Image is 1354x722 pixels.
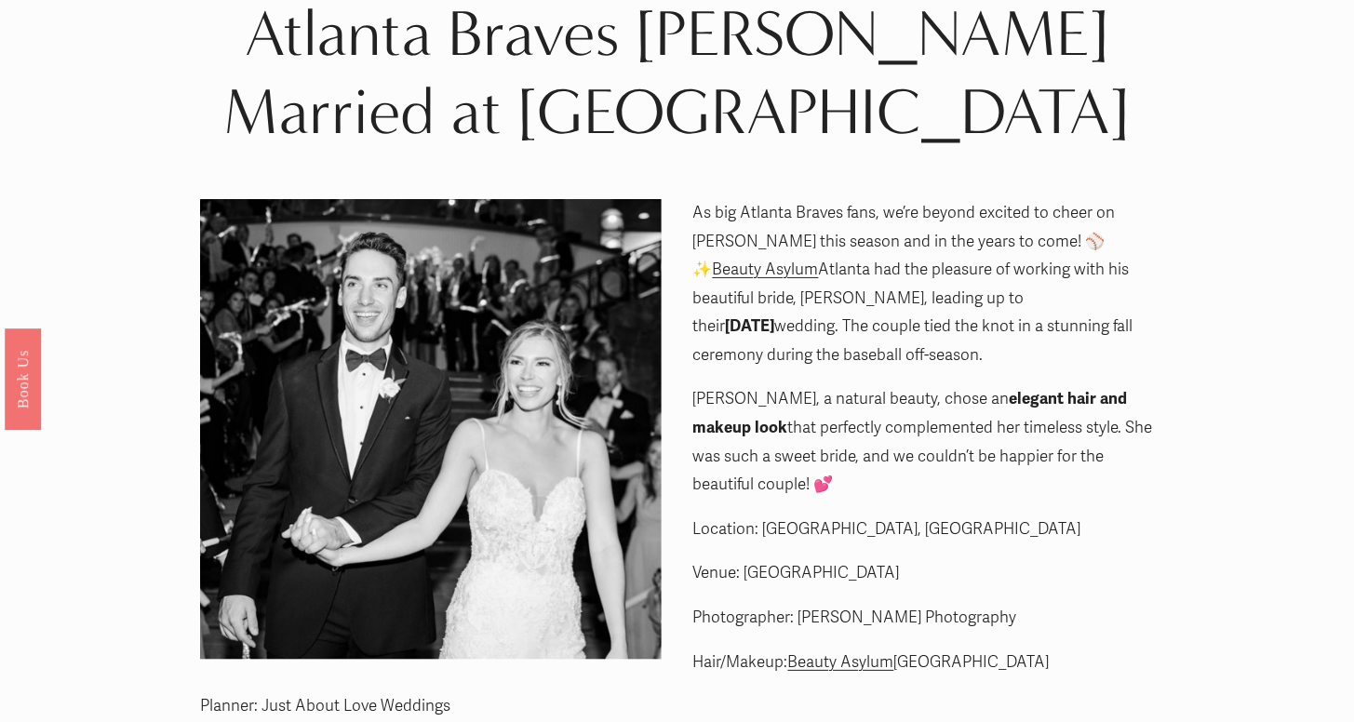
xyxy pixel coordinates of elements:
p: Venue: [GEOGRAPHIC_DATA] [200,559,1155,588]
a: Book Us [5,328,41,430]
a: Beauty Asylum [713,260,819,279]
p: [PERSON_NAME], a natural beauty, chose an that perfectly complemented her timeless style. She was... [200,385,1155,499]
p: Photographer: [PERSON_NAME] Photography [200,604,1155,633]
strong: [DATE] [726,316,775,336]
p: As big Atlanta Braves fans, we’re beyond excited to cheer on [PERSON_NAME] this season and in the... [200,199,1155,370]
p: Planner: Just About Love Weddings [200,692,1155,721]
a: Beauty Asylum [788,652,894,672]
p: Hair/Makeup: [GEOGRAPHIC_DATA] [200,648,1155,677]
p: Location: [GEOGRAPHIC_DATA], [GEOGRAPHIC_DATA] [200,515,1155,544]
